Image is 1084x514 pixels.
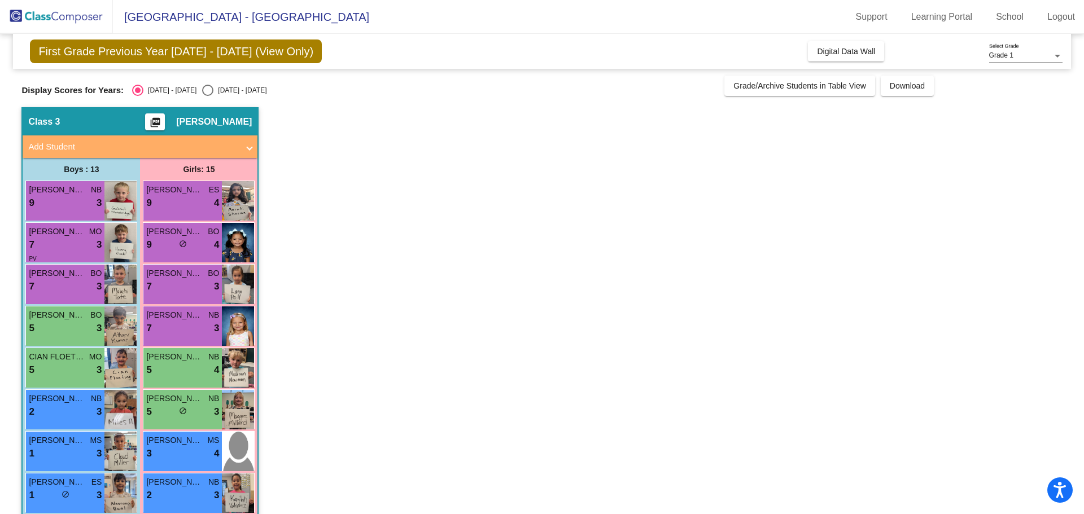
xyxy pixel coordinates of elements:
span: do_not_disturb_alt [62,490,69,498]
span: 5 [29,321,34,336]
span: do_not_disturb_alt [179,407,187,415]
a: Learning Portal [902,8,982,26]
span: 5 [146,405,151,419]
span: [PERSON_NAME] [146,226,203,238]
span: [PERSON_NAME] [29,267,85,279]
span: 3 [97,488,102,503]
span: NB [208,393,219,405]
span: [PERSON_NAME] [146,393,203,405]
div: Boys : 13 [23,158,140,181]
div: [DATE] - [DATE] [143,85,196,95]
span: 9 [146,238,151,252]
a: School [987,8,1033,26]
span: [PERSON_NAME] [146,309,203,321]
span: 4 [214,446,219,461]
span: NB [208,309,219,321]
span: BO [90,309,102,321]
span: 3 [97,196,102,210]
span: 1 [29,488,34,503]
a: Logout [1038,8,1084,26]
div: [DATE] - [DATE] [213,85,266,95]
span: [PERSON_NAME] [146,434,203,446]
span: 2 [146,488,151,503]
span: [PERSON_NAME] [146,476,203,488]
span: 9 [146,196,151,210]
span: ES [91,476,102,488]
span: ES [209,184,220,196]
span: NB [91,393,102,405]
button: Grade/Archive Students in Table View [724,76,875,96]
span: Download [890,81,925,90]
span: MS [207,434,219,446]
span: BO [208,267,219,279]
span: [PERSON_NAME] [29,309,85,321]
span: MS [90,434,102,446]
span: Digital Data Wall [817,47,875,56]
span: 3 [97,446,102,461]
button: Print Students Details [145,113,165,130]
span: 7 [29,279,34,294]
span: [PERSON_NAME] [29,184,85,196]
span: 3 [214,279,219,294]
span: 7 [146,279,151,294]
span: 4 [214,363,219,377]
mat-panel-title: Add Student [28,140,238,153]
span: Class 3 [28,116,60,128]
span: [PERSON_NAME] [29,393,85,405]
span: NB [208,351,219,363]
span: 4 [214,238,219,252]
mat-radio-group: Select an option [132,85,266,96]
span: NB [208,476,219,488]
span: 3 [97,279,102,294]
span: 5 [146,363,151,377]
span: Display Scores for Years: [21,85,124,95]
span: BO [208,226,219,238]
span: 3 [97,321,102,336]
span: 3 [214,321,219,336]
span: 9 [29,196,34,210]
span: [PERSON_NAME] [29,226,85,238]
button: Download [881,76,934,96]
span: 3 [97,363,102,377]
mat-icon: picture_as_pdf [148,117,162,133]
span: do_not_disturb_alt [179,240,187,248]
span: [PERSON_NAME] [176,116,252,128]
span: First Grade Previous Year [DATE] - [DATE] (View Only) [30,39,322,63]
span: MO [89,226,102,238]
span: [GEOGRAPHIC_DATA] - [GEOGRAPHIC_DATA] [113,8,369,26]
span: CIAN FLOETING [29,351,85,363]
span: 2 [29,405,34,419]
span: Grade/Archive Students in Table View [733,81,866,90]
span: [PERSON_NAME] [146,184,203,196]
span: PV [29,256,36,262]
span: [PERSON_NAME] [29,476,85,488]
span: [PERSON_NAME] POLL [146,267,203,279]
span: 3 [97,238,102,252]
a: Support [847,8,897,26]
span: NB [91,184,102,196]
span: [PERSON_NAME] [29,434,85,446]
span: 3 [97,405,102,419]
span: 7 [146,321,151,336]
span: 3 [214,405,219,419]
span: MO [89,351,102,363]
span: Grade 1 [989,51,1013,59]
span: [PERSON_NAME] [146,351,203,363]
span: 7 [29,238,34,252]
span: 3 [146,446,151,461]
span: 5 [29,363,34,377]
span: BO [90,267,102,279]
span: 4 [214,196,219,210]
span: 1 [29,446,34,461]
span: 3 [214,488,219,503]
button: Digital Data Wall [808,41,884,61]
div: Girls: 15 [140,158,257,181]
mat-expansion-panel-header: Add Student [23,135,257,158]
